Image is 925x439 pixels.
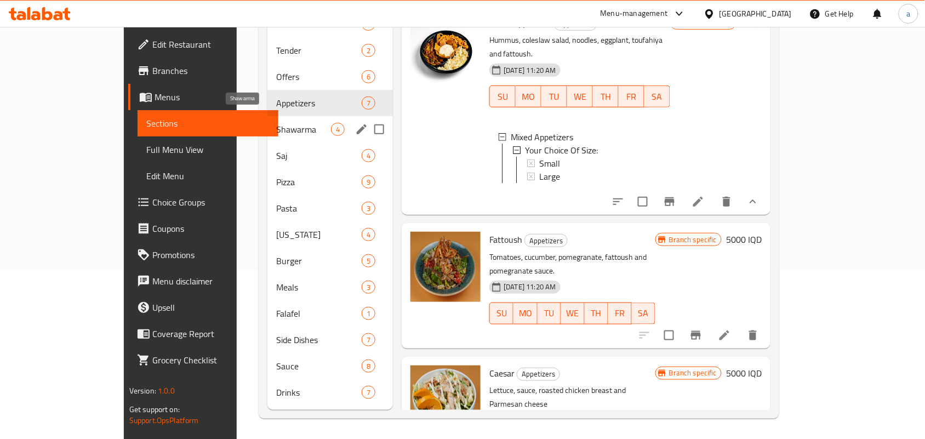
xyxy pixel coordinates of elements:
[601,7,668,20] div: Menu-management
[276,254,362,267] span: Burger
[276,333,362,346] div: Side Dishes
[362,177,375,187] span: 9
[740,189,766,215] button: show more
[362,230,375,240] span: 4
[128,268,278,294] a: Menu disclaimer
[489,33,670,61] p: Hummus, coleslaw salad, noodles, eggplant, toufahiya and fattoush.
[267,90,393,116] div: Appetizers7
[152,196,270,209] span: Choice Groups
[128,215,278,242] a: Coupons
[631,190,654,213] span: Select to update
[362,70,375,83] div: items
[362,333,375,346] div: items
[489,231,522,248] span: Fattoush
[276,123,331,136] span: Shawarma
[362,254,375,267] div: items
[589,305,604,321] span: TH
[276,281,362,294] span: Meals
[362,202,375,215] div: items
[720,8,792,20] div: [GEOGRAPHIC_DATA]
[726,232,762,247] h6: 5000 IQD
[632,303,655,324] button: SA
[489,85,516,107] button: SU
[538,303,561,324] button: TU
[267,195,393,221] div: Pasta3
[517,368,559,380] span: Appetizers
[741,15,762,31] h6: 0 IQD
[649,89,666,105] span: SA
[267,116,393,142] div: Shawarma4edit
[489,384,655,411] p: Lettuce, sauce, roasted chicken breast and Parmesan cheese
[152,301,270,314] span: Upsell
[362,44,375,57] div: items
[331,123,345,136] div: items
[636,305,651,321] span: SA
[658,324,681,347] span: Select to update
[906,8,910,20] span: a
[613,305,627,321] span: FR
[362,98,375,109] span: 7
[128,347,278,373] a: Grocery Checklist
[276,44,362,57] div: Tender
[608,303,632,324] button: FR
[276,307,362,320] div: Falafel
[138,136,278,163] a: Full Menu View
[128,31,278,58] a: Edit Restaurant
[128,242,278,268] a: Promotions
[362,175,375,189] div: items
[525,235,567,247] span: Appetizers
[665,368,721,378] span: Branch specific
[362,387,375,398] span: 7
[520,89,537,105] span: MO
[362,361,375,372] span: 8
[539,170,560,183] span: Large
[155,90,270,104] span: Menus
[128,294,278,321] a: Upsell
[267,353,393,379] div: Sauce8
[410,366,481,436] img: Caesar
[740,322,766,349] button: delete
[276,228,362,241] span: [US_STATE]
[692,195,705,208] a: Edit menu item
[362,282,375,293] span: 3
[276,360,362,373] div: Sauce
[146,169,270,183] span: Edit Menu
[585,303,608,324] button: TH
[276,70,362,83] span: Offers
[572,89,589,105] span: WE
[152,38,270,51] span: Edit Restaurant
[525,144,598,157] span: Your Choice Of Size:
[276,96,362,110] div: Appetizers
[152,327,270,340] span: Coverage Report
[267,300,393,327] div: Falafel1
[567,85,593,107] button: WE
[513,303,537,324] button: MO
[499,65,560,76] span: [DATE] 11:20 AM
[561,303,585,324] button: WE
[362,335,375,345] span: 7
[267,169,393,195] div: Pizza9
[152,275,270,288] span: Menu disclaimer
[511,130,573,144] span: Mixed Appetizers
[152,222,270,235] span: Coupons
[332,124,344,135] span: 4
[410,232,481,302] img: Fattoush
[597,89,614,105] span: TH
[494,305,509,321] span: SU
[362,149,375,162] div: items
[542,305,557,321] span: TU
[644,85,670,107] button: SA
[267,37,393,64] div: Tender2
[267,327,393,353] div: Side Dishes7
[516,85,541,107] button: MO
[713,189,740,215] button: delete
[276,175,362,189] span: Pizza
[276,386,362,399] span: Drinks
[129,402,180,417] span: Get support on:
[683,322,709,349] button: Branch-specific-item
[517,368,560,381] div: Appetizers
[129,384,156,398] span: Version:
[362,203,375,214] span: 3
